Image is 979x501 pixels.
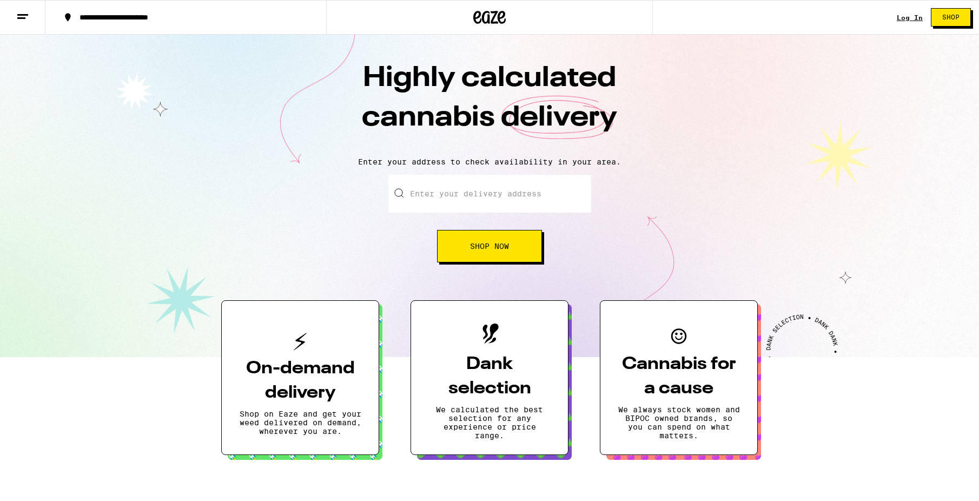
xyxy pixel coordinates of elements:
[411,300,568,455] button: Dank selectionWe calculated the best selection for any experience or price range.
[618,352,740,401] h3: Cannabis for a cause
[931,8,971,27] button: Shop
[221,300,379,455] button: On-demand deliveryShop on Eaze and get your weed delivered on demand, wherever you are.
[428,352,551,401] h3: Dank selection
[388,175,591,213] input: Enter your delivery address
[428,405,551,440] p: We calculated the best selection for any experience or price range.
[897,14,923,21] a: Log In
[437,230,542,262] button: Shop Now
[239,357,361,405] h3: On-demand delivery
[942,14,960,21] span: Shop
[470,242,509,250] span: Shop Now
[618,405,740,440] p: We always stock women and BIPOC owned brands, so you can spend on what matters.
[600,300,758,455] button: Cannabis for a causeWe always stock women and BIPOC owned brands, so you can spend on what matters.
[300,59,679,149] h1: Highly calculated cannabis delivery
[923,8,979,27] a: Shop
[11,157,968,166] p: Enter your address to check availability in your area.
[239,410,361,436] p: Shop on Eaze and get your weed delivered on demand, wherever you are.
